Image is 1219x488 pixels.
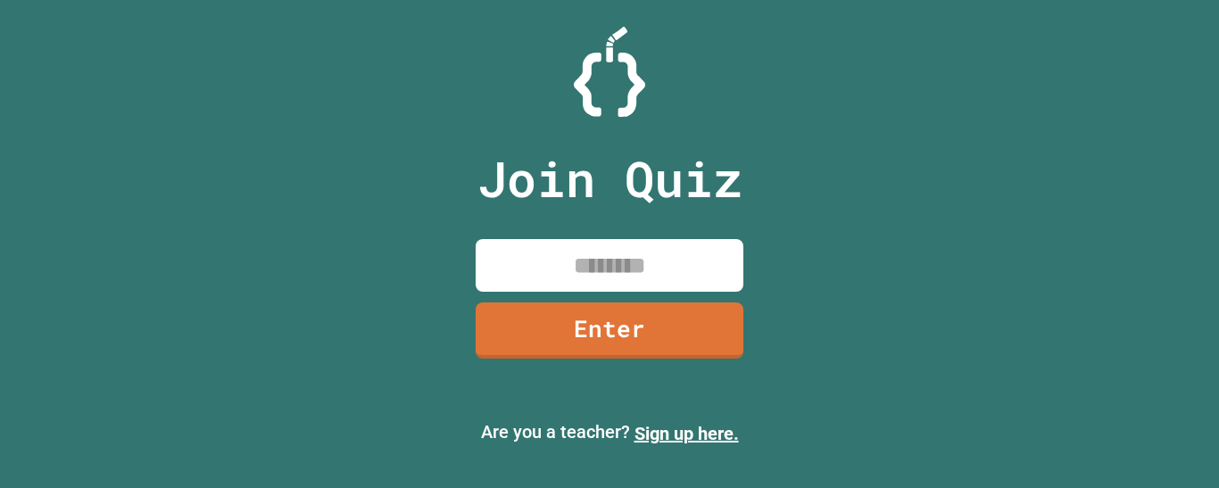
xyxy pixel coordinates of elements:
[477,142,742,216] p: Join Quiz
[476,302,743,359] a: Enter
[1071,339,1201,415] iframe: chat widget
[574,27,645,117] img: Logo.svg
[1144,417,1201,470] iframe: chat widget
[634,423,739,444] a: Sign up here.
[14,418,1205,447] p: Are you a teacher?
